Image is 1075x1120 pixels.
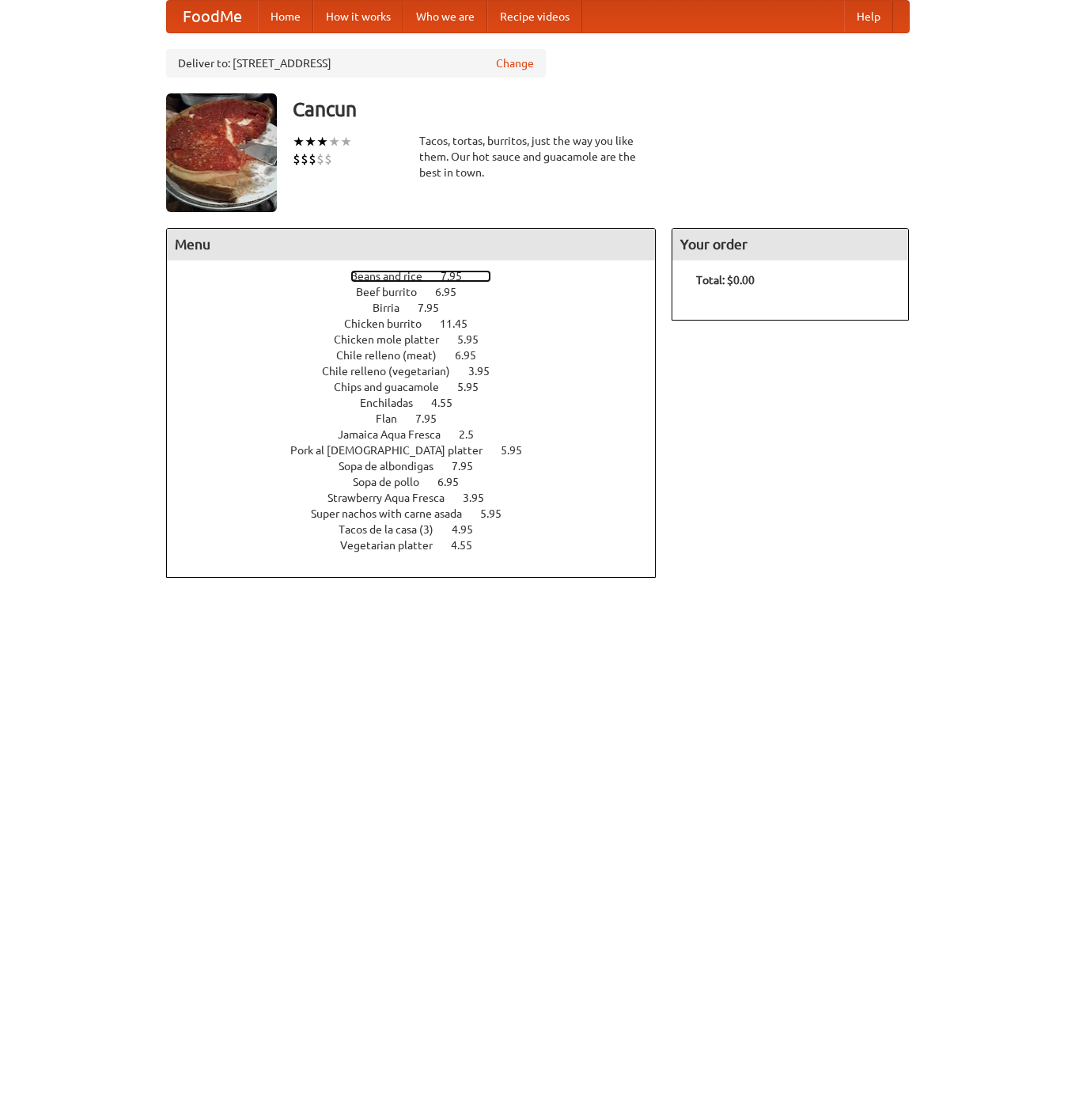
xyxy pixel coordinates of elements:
span: Birria [373,302,415,314]
a: Birria 7.95 [373,302,468,314]
img: angular.jpg [166,93,277,212]
span: 6.95 [435,286,472,298]
span: 4.95 [452,523,489,536]
span: 5.95 [501,444,538,457]
a: Vegetarian platter 4.55 [340,539,502,552]
span: Beans and rice [350,270,438,283]
span: Chile relleno (meat) [336,349,452,362]
span: 6.95 [455,349,492,362]
li: ★ [316,133,328,150]
span: Jamaica Aqua Fresca [338,428,456,441]
a: Help [844,1,893,32]
a: Chile relleno (meat) 6.95 [336,349,505,362]
li: $ [301,150,308,168]
span: 7.95 [441,270,478,283]
li: ★ [305,133,316,150]
span: 5.95 [457,333,494,346]
li: $ [324,150,332,168]
li: $ [316,150,324,168]
a: Chile relleno (vegetarian) 3.95 [322,365,519,378]
a: FoodMe [167,1,258,32]
span: 7.95 [418,302,455,314]
a: Jamaica Aqua Fresca 2.5 [338,428,503,441]
li: $ [293,150,301,168]
span: 4.55 [431,397,468,409]
span: Chicken burrito [344,317,437,330]
a: Beef burrito 6.95 [356,286,486,298]
a: Super nachos with carne asada 5.95 [311,507,531,520]
span: Chips and guacamole [334,381,455,393]
div: Tacos, tortas, burritos, just the way you like them. Our hot sauce and guacamole are the best in ... [419,133,657,180]
span: 3.95 [468,365,505,378]
a: Chips and guacamole 5.95 [334,381,508,393]
span: 11.45 [440,317,483,330]
h3: Cancun [293,93,910,125]
a: Pork al [DEMOGRAPHIC_DATA] platter 5.95 [290,444,551,457]
h4: Menu [167,229,656,260]
span: 7.95 [415,412,452,425]
a: Flan 7.95 [376,412,466,425]
span: 6.95 [437,476,475,488]
span: 3.95 [463,492,500,504]
span: Pork al [DEMOGRAPHIC_DATA] platter [290,444,498,457]
span: Tacos de la casa (3) [339,523,449,536]
span: 5.95 [480,507,517,520]
h4: Your order [672,229,908,260]
span: Flan [376,412,413,425]
a: Sopa de pollo 6.95 [353,476,488,488]
a: Sopa de albondigas 7.95 [339,460,502,473]
a: Beans and rice 7.95 [350,270,491,283]
a: Chicken mole platter 5.95 [334,333,508,346]
a: How it works [313,1,403,32]
span: Super nachos with carne asada [311,507,478,520]
a: Strawberry Aqua Fresca 3.95 [327,492,513,504]
div: Deliver to: [STREET_ADDRESS] [166,49,546,78]
a: Tacos de la casa (3) 4.95 [339,523,502,536]
a: Change [496,55,534,71]
li: ★ [293,133,305,150]
span: 7.95 [452,460,489,473]
span: Sopa de pollo [353,476,435,488]
span: 5.95 [457,381,494,393]
li: ★ [340,133,352,150]
li: ★ [328,133,340,150]
li: $ [308,150,316,168]
span: Enchiladas [360,397,429,409]
a: Enchiladas 4.55 [360,397,482,409]
span: Vegetarian platter [340,539,449,552]
span: 4.55 [451,539,488,552]
span: Strawberry Aqua Fresca [327,492,460,504]
a: Chicken burrito 11.45 [344,317,497,330]
span: Chicken mole platter [334,333,455,346]
a: Recipe videos [487,1,582,32]
span: Chile relleno (vegetarian) [322,365,466,378]
span: Sopa de albondigas [339,460,449,473]
b: Total: $0.00 [696,274,755,287]
a: Home [258,1,313,32]
a: Who we are [403,1,487,32]
span: Beef burrito [356,286,433,298]
span: 2.5 [459,428,490,441]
